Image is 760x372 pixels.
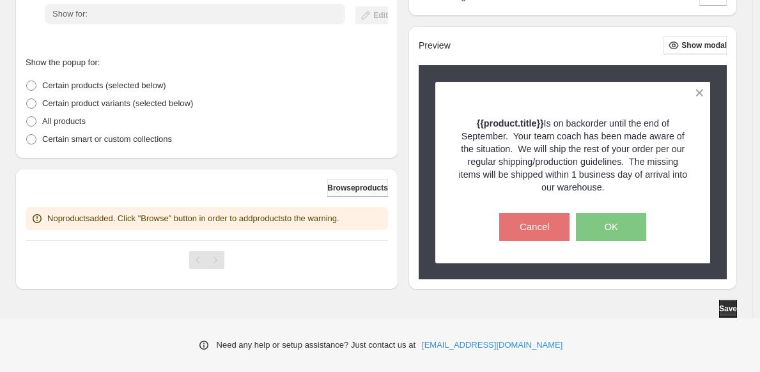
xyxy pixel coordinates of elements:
[719,304,737,314] span: Save
[719,300,737,318] button: Save
[327,183,388,193] span: Browse products
[42,133,172,146] p: Certain smart or custom collections
[419,40,451,51] h2: Preview
[477,118,544,128] strong: {{product.title}}
[458,116,688,193] p: Is on backorder until the end of September. Your team coach has been made aware of the situation....
[42,81,166,90] span: Certain products (selected below)
[47,212,339,225] p: No products added. Click "Browse" button in order to add products to the warning.
[422,339,562,352] a: [EMAIL_ADDRESS][DOMAIN_NAME]
[189,251,224,269] nav: Pagination
[42,115,86,128] p: All products
[499,212,570,240] button: Cancel
[26,58,100,67] span: Show the popup for:
[42,98,193,108] span: Certain product variants (selected below)
[576,212,646,240] button: OK
[52,9,88,19] span: Show for:
[327,179,388,197] button: Browseproducts
[663,36,727,54] button: Show modal
[681,40,727,50] span: Show modal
